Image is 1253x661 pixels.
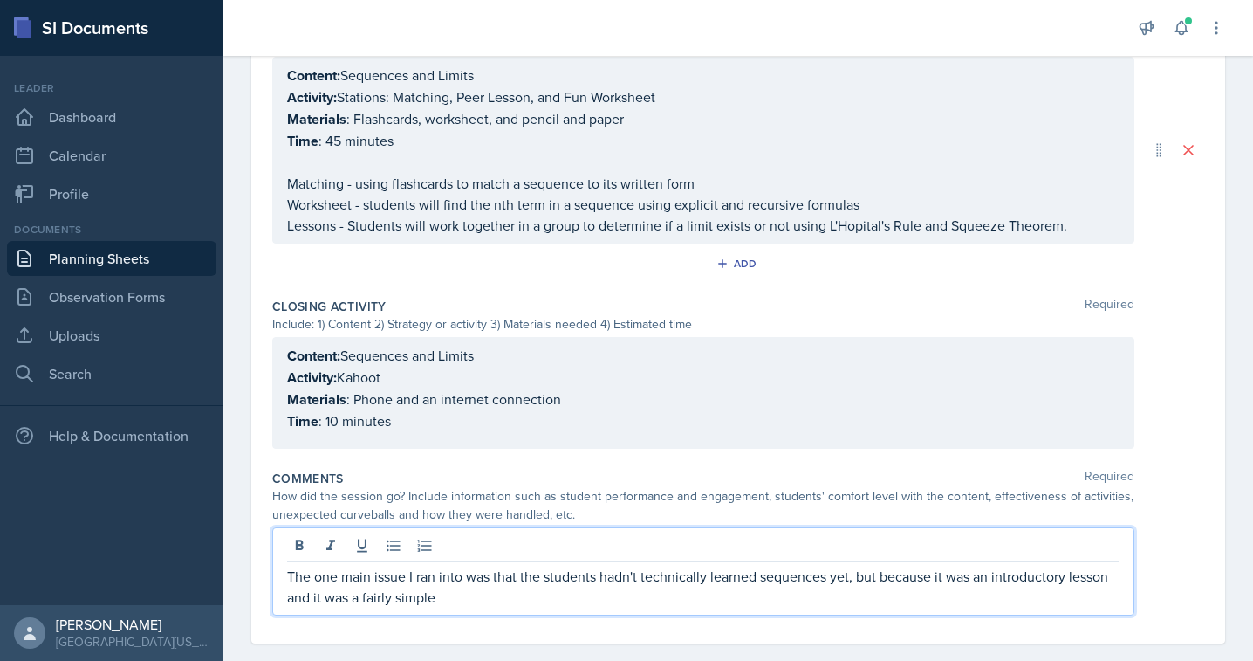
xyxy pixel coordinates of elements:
[272,470,344,487] label: Comments
[7,176,216,211] a: Profile
[287,368,337,388] strong: Activity:
[287,215,1119,236] p: Lessons - Students will work together in a group to determine if a limit exists or not using L'Ho...
[287,108,1119,130] p: : Flashcards, worksheet, and pencil and paper
[287,346,340,366] strong: Content:
[287,65,340,86] strong: Content:
[287,65,1119,86] p: Sequences and Limits
[7,138,216,173] a: Calendar
[287,410,1119,432] p: : 10 minutes
[7,318,216,353] a: Uploads
[7,241,216,276] a: Planning Sheets
[287,566,1119,608] p: The one main issue I ran into was that the students hadn't technically learned sequences yet, but...
[287,367,1119,389] p: Kahoot
[710,251,767,277] button: Add
[287,411,318,431] strong: Time
[287,389,346,410] strong: Materials
[272,298,387,315] label: Closing Activity
[272,487,1134,524] div: How did the session go? Include information such as student performance and engagement, students'...
[7,222,216,238] div: Documents
[287,173,1119,194] p: Matching - using flashcards to match a sequence to its written form
[7,356,216,391] a: Search
[7,279,216,314] a: Observation Forms
[287,194,1119,215] p: Worksheet - students will find the nth term in a sequence using explicit and recursive formulas
[56,616,209,633] div: [PERSON_NAME]
[7,100,216,134] a: Dashboard
[287,87,337,107] strong: Activity:
[7,418,216,453] div: Help & Documentation
[287,130,1119,152] p: : 45 minutes
[56,633,209,651] div: [GEOGRAPHIC_DATA][US_STATE] in [GEOGRAPHIC_DATA]
[7,80,216,96] div: Leader
[287,345,1119,367] p: Sequences and Limits
[272,315,1134,334] div: Include: 1) Content 2) Strategy or activity 3) Materials needed 4) Estimated time
[1085,298,1134,315] span: Required
[1085,470,1134,487] span: Required
[287,109,346,129] strong: Materials
[287,389,1119,410] p: : Phone and an internet connection
[287,86,1119,108] p: Stations: Matching, Peer Lesson, and Fun Worksheet
[720,257,757,271] div: Add
[287,131,318,151] strong: Time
